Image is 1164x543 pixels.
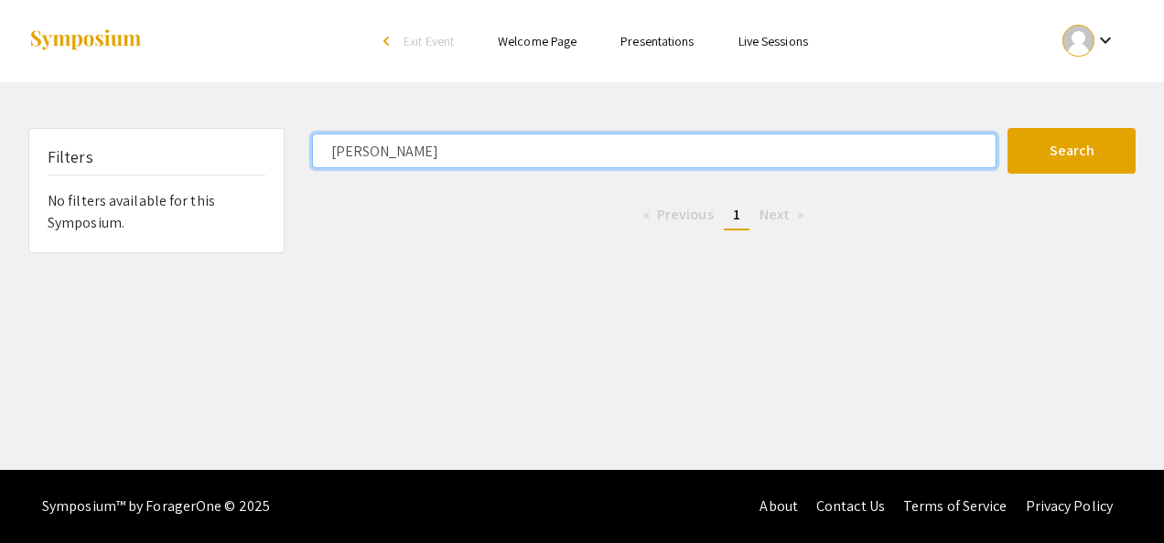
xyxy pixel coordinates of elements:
iframe: Chat [14,461,78,529]
a: Contact Us [816,496,885,516]
button: Search [1008,128,1136,174]
span: Previous [657,205,714,224]
input: Search Keyword(s) Or Author(s) [312,133,997,168]
span: Next [760,205,790,224]
img: Symposium by ForagerOne [28,28,143,53]
div: arrow_back_ios [383,36,394,47]
a: Terms of Service [903,496,1008,516]
a: About [760,496,798,516]
span: 1 [733,205,740,224]
a: Live Sessions [738,33,808,49]
a: Presentations [620,33,694,49]
div: No filters available for this Symposium. [29,129,284,252]
button: Expand account dropdown [1043,20,1136,61]
span: Exit Event [404,33,454,49]
ul: Pagination [312,201,1136,230]
h5: Filters [48,147,93,167]
mat-icon: Expand account dropdown [1094,29,1116,51]
div: Symposium™ by ForagerOne © 2025 [42,470,270,543]
a: Welcome Page [498,33,577,49]
a: Privacy Policy [1026,496,1113,516]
